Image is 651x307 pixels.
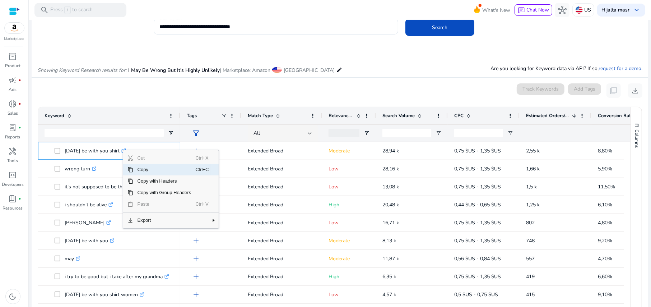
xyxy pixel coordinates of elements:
[454,165,501,172] span: 0,75 $US - 1,35 $US
[19,126,22,129] span: fiber_manual_record
[598,273,612,280] span: 6,60%
[220,67,270,74] span: | Marketplace: Amazon
[526,201,540,208] span: 1,25 k
[50,6,93,14] p: Press to search
[40,6,49,14] span: search
[19,197,22,200] span: fiber_manual_record
[9,76,17,84] span: campaign
[45,113,64,119] span: Keyword
[454,255,501,262] span: 0,56 $US - 0,84 $US
[192,237,200,245] span: add
[9,147,17,156] span: handyman
[9,123,17,132] span: lab_profile
[382,147,399,154] span: 28,94 k
[633,129,640,148] span: Columns
[382,273,396,280] span: 6,35 k
[526,165,540,172] span: 1,66 k
[631,86,640,95] span: download
[490,65,642,72] p: Are you looking for Keyword data via API? If so, .
[3,205,23,211] p: Resources
[336,65,342,74] mat-icon: edit
[248,179,316,194] p: Extended Broad
[133,187,196,198] span: Copy with Group Headers
[9,100,17,108] span: donut_small
[598,219,612,226] span: 4,80%
[606,6,629,13] b: jalta masr
[515,4,552,16] button: chatChat Now
[248,215,316,230] p: Extended Broad
[482,4,510,17] span: What's New
[329,269,369,284] p: High
[598,201,612,208] span: 6,10%
[65,251,80,266] p: may
[526,147,540,154] span: 2,55 k
[2,181,24,188] p: Developers
[65,233,115,248] p: [DATE] be with you
[192,129,200,138] span: filter_alt
[195,164,211,175] span: Ctrl+C
[598,165,612,172] span: 5,90%
[507,130,513,136] button: Open Filter Menu
[9,194,17,203] span: book_4
[329,251,369,266] p: Moderate
[195,198,211,210] span: Ctrl+V
[65,143,126,158] p: [DATE] be with you shirt
[133,215,196,226] span: Export
[128,67,220,74] span: I May Be Wrong But It's Highly Unlikely
[454,219,501,226] span: 0,75 $US - 1,35 $US
[454,147,501,154] span: 0,75 $US - 1,35 $US
[133,198,196,210] span: Paste
[628,83,642,98] button: download
[576,6,583,14] img: us.svg
[526,219,535,226] span: 802
[329,215,369,230] p: Low
[5,23,24,33] img: amazon.svg
[526,255,535,262] span: 557
[382,129,431,137] input: Search Volume Filter Input
[9,86,17,93] p: Ads
[598,183,615,190] span: 11,50%
[187,113,197,119] span: Tags
[382,113,415,119] span: Search Volume
[248,197,316,212] p: Extended Broad
[65,197,113,212] p: i shouldn't be alive
[168,130,174,136] button: Open Filter Menu
[8,157,18,164] p: Tools
[329,197,369,212] p: High
[65,161,97,176] p: wrong turn
[65,287,144,302] p: [DATE] be with you shirt women
[382,165,399,172] span: 28,16 k
[19,102,22,105] span: fiber_manual_record
[526,183,537,190] span: 1,5 k
[584,4,591,16] p: US
[432,24,447,31] span: Search
[526,291,535,298] span: 415
[382,291,396,298] span: 4,57 k
[4,36,24,42] p: Marketplace
[454,129,503,137] input: CPC Filter Input
[195,152,211,164] span: Ctrl+X
[248,269,316,284] p: Extended Broad
[382,183,399,190] span: 13,08 k
[598,291,612,298] span: 9,10%
[254,130,260,137] span: All
[382,237,396,244] span: 8,13 k
[364,130,369,136] button: Open Filter Menu
[248,113,273,119] span: Match Type
[5,63,20,69] p: Product
[248,233,316,248] p: Extended Broad
[8,110,18,116] p: Sales
[192,147,200,155] span: add
[454,113,464,119] span: CPC
[405,19,474,36] button: Search
[329,179,369,194] p: Low
[133,164,196,175] span: Copy
[382,201,399,208] span: 20,48 k
[65,215,111,230] p: [PERSON_NAME]
[526,113,569,119] span: Estimated Orders/Month
[329,233,369,248] p: Moderate
[601,8,629,13] p: Hi
[436,130,441,136] button: Open Filter Menu
[329,287,369,302] p: Low
[248,143,316,158] p: Extended Broad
